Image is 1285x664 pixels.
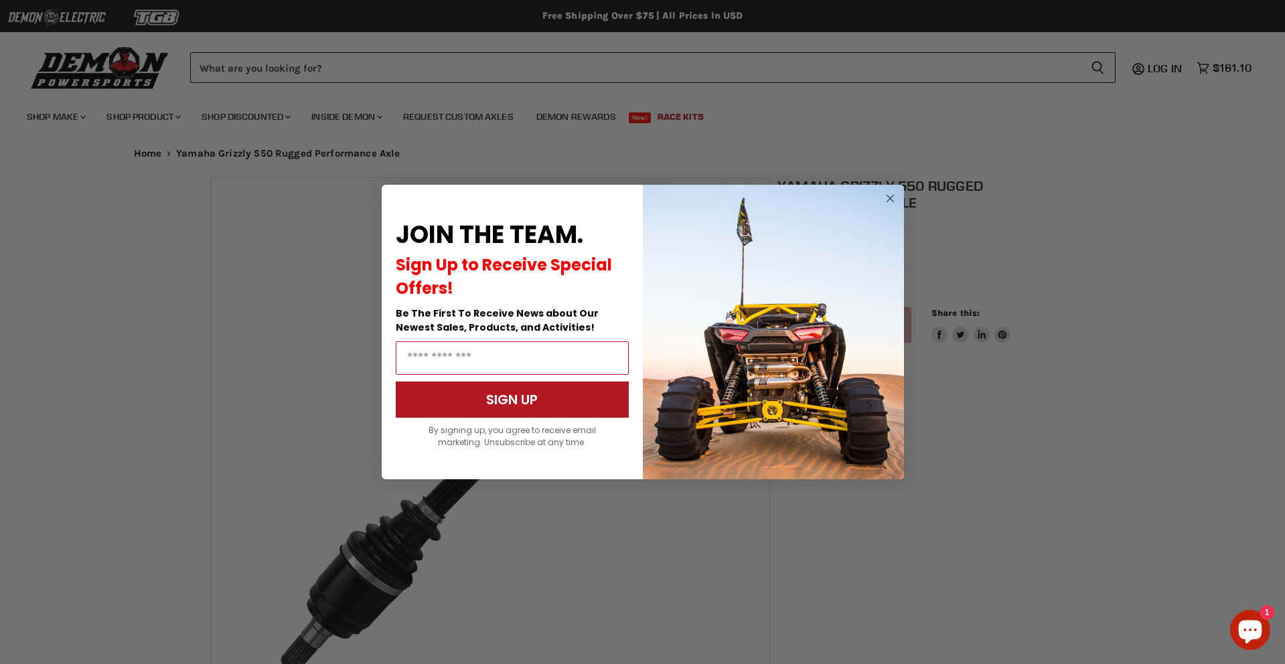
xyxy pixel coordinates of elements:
[643,185,904,479] img: a9095488-b6e7-41ba-879d-588abfab540b.jpeg
[396,341,629,375] input: Email Address
[1226,610,1274,653] inbox-online-store-chat: Shopify online store chat
[396,382,629,418] button: SIGN UP
[396,218,583,252] span: JOIN THE TEAM.
[882,190,899,207] button: Close dialog
[396,254,612,299] span: Sign Up to Receive Special Offers!
[396,307,599,334] span: Be The First To Receive News about Our Newest Sales, Products, and Activities!
[429,424,596,448] span: By signing up, you agree to receive email marketing. Unsubscribe at any time.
